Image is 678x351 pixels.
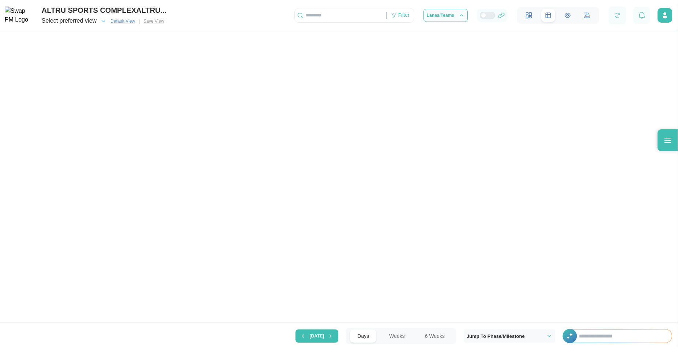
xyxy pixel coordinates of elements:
button: Lanes/Teams [423,9,468,22]
span: Default View [110,18,135,25]
button: Refresh Grid [612,10,622,20]
button: [DATE] [295,329,339,343]
button: Jump To Phase/Milestone [464,329,555,343]
span: Jump To Phase/Milestone [467,334,525,339]
button: Select preferred view [42,16,107,26]
span: [DATE] [310,330,324,342]
div: | [139,18,140,25]
div: Filter [398,11,410,19]
div: + [562,329,672,343]
img: Swap PM Logo [5,7,34,25]
button: Default View [108,17,138,25]
div: Filter [387,9,414,22]
button: Weeks [382,329,412,343]
div: ALTRU SPORTS COMPLEXALTRU... [42,5,167,16]
button: 6 Weeks [418,329,452,343]
span: Lanes/Teams [427,13,454,18]
div: Select preferred view [42,16,97,26]
button: Days [350,329,376,343]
